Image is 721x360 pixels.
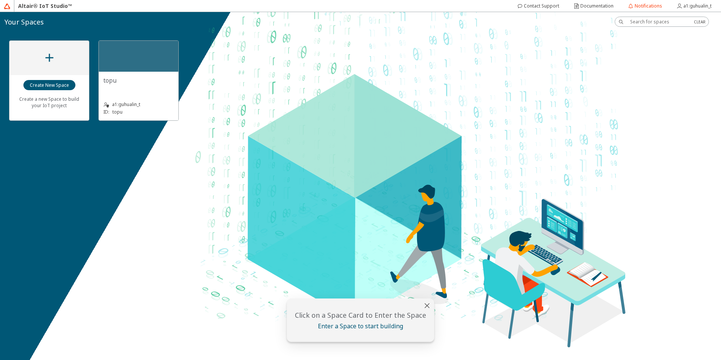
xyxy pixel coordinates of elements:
unity-typography: Click on a Space Card to Enter the Space [291,311,430,320]
unity-typography: Create a new Space to build your IoT project [14,91,84,114]
unity-typography: topu [103,76,174,85]
unity-typography: a1:guhualin_t [103,101,174,108]
p: topu [112,109,123,115]
p: ID: [103,109,109,115]
unity-typography: Enter a Space to start building [291,322,430,330]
